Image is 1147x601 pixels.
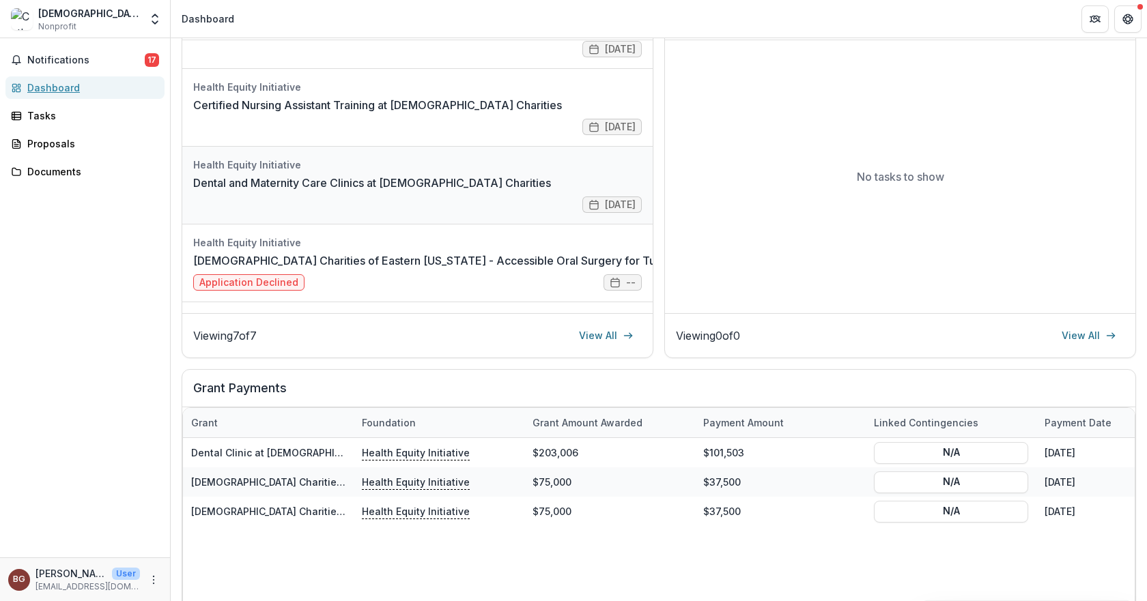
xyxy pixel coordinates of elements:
[362,445,470,460] p: Health Equity Initiative
[857,168,944,185] p: No tasks to show
[182,12,234,26] div: Dashboard
[695,497,866,526] div: $37,500
[695,408,866,437] div: Payment Amount
[11,8,33,30] img: Catholic Charities of the Diocese of Tulsa
[27,80,154,95] div: Dashboard
[112,568,140,580] p: User
[145,53,159,67] span: 17
[183,415,226,430] div: Grant
[191,476,733,488] a: [DEMOGRAPHIC_DATA] Charities of Eastern [US_STATE] - Building Equitable Access to Food with - 250...
[676,327,740,344] p: Viewing 0 of 0
[193,381,1124,407] h2: Grant Payments
[5,160,165,183] a: Documents
[866,408,1036,437] div: Linked Contingencies
[874,471,1028,493] button: N/A
[362,474,470,489] p: Health Equity Initiative
[524,438,695,467] div: $203,006
[695,467,866,497] div: $37,500
[27,164,154,179] div: Documents
[695,438,866,467] div: $101,503
[695,415,792,430] div: Payment Amount
[183,408,354,437] div: Grant
[193,97,562,113] a: Certified Nursing Assistant Training at [DEMOGRAPHIC_DATA] Charities
[524,415,651,430] div: Grant amount awarded
[36,566,107,581] p: [PERSON_NAME]
[5,104,165,127] a: Tasks
[5,49,165,71] button: Notifications17
[193,175,551,191] a: Dental and Maternity Care Clinics at [DEMOGRAPHIC_DATA] Charities
[866,415,987,430] div: Linked Contingencies
[354,408,524,437] div: Foundation
[362,503,470,518] p: Health Equity Initiative
[874,500,1028,522] button: N/A
[38,6,140,20] div: [DEMOGRAPHIC_DATA] Charities of the Diocese of [GEOGRAPHIC_DATA]
[524,467,695,497] div: $75,000
[193,252,824,269] a: [DEMOGRAPHIC_DATA] Charities of Eastern [US_STATE] - Accessible Oral Surgery for Tulsans in Need ...
[145,5,165,33] button: Open entity switcher
[191,505,733,517] a: [DEMOGRAPHIC_DATA] Charities of Eastern [US_STATE] - Building Equitable Access to Food with - 250...
[191,447,418,458] a: Dental Clinic at [DEMOGRAPHIC_DATA] Charities
[193,327,257,344] p: Viewing 7 of 7
[145,572,162,588] button: More
[1081,5,1109,33] button: Partners
[524,497,695,526] div: $75,000
[27,55,145,66] span: Notifications
[38,20,76,33] span: Nonprofit
[1036,415,1120,430] div: Payment date
[1114,5,1142,33] button: Get Help
[354,415,424,430] div: Foundation
[13,575,25,584] div: Brennen Gray
[27,136,154,151] div: Proposals
[5,132,165,155] a: Proposals
[27,108,154,123] div: Tasks
[176,9,240,29] nav: breadcrumb
[36,581,140,593] p: [EMAIL_ADDRESS][DOMAIN_NAME]
[571,325,642,347] a: View All
[874,441,1028,463] button: N/A
[524,408,695,437] div: Grant amount awarded
[1053,325,1124,347] a: View All
[5,76,165,99] a: Dashboard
